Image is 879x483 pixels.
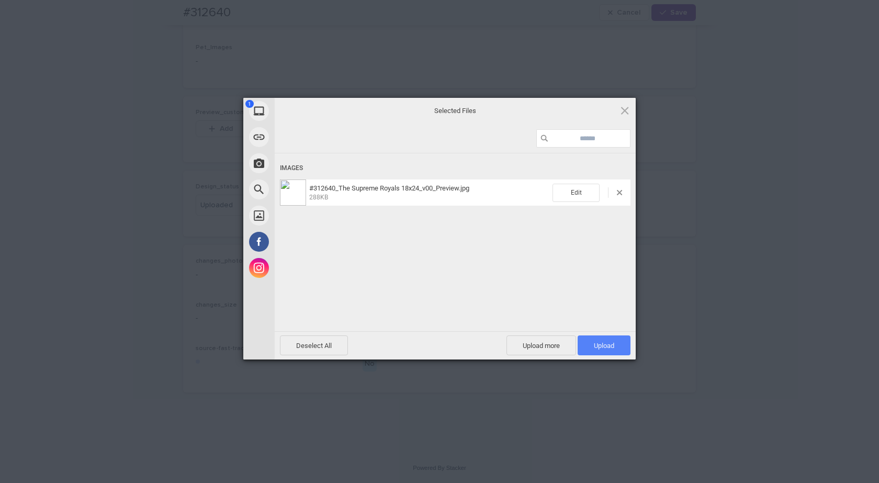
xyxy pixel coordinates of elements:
[506,335,576,355] span: Upload more
[243,124,369,150] div: Link (URL)
[243,229,369,255] div: Facebook
[553,184,600,202] span: Edit
[280,159,630,178] div: Images
[243,176,369,203] div: Web Search
[243,203,369,229] div: Unsplash
[245,100,254,108] span: 1
[594,342,614,350] span: Upload
[351,106,560,115] span: Selected Files
[578,335,630,355] span: Upload
[280,179,306,206] img: 2a6402bd-8f4c-4c3c-92ca-41e93158a5c9
[309,194,328,201] span: 288KB
[243,255,369,281] div: Instagram
[619,105,630,116] span: Click here or hit ESC to close picker
[280,335,348,355] span: Deselect All
[243,150,369,176] div: Take Photo
[243,98,369,124] div: My Device
[306,184,553,201] span: #312640_The Supreme Royals 18x24_v00_Preview.jpg
[309,184,469,192] span: #312640_The Supreme Royals 18x24_v00_Preview.jpg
